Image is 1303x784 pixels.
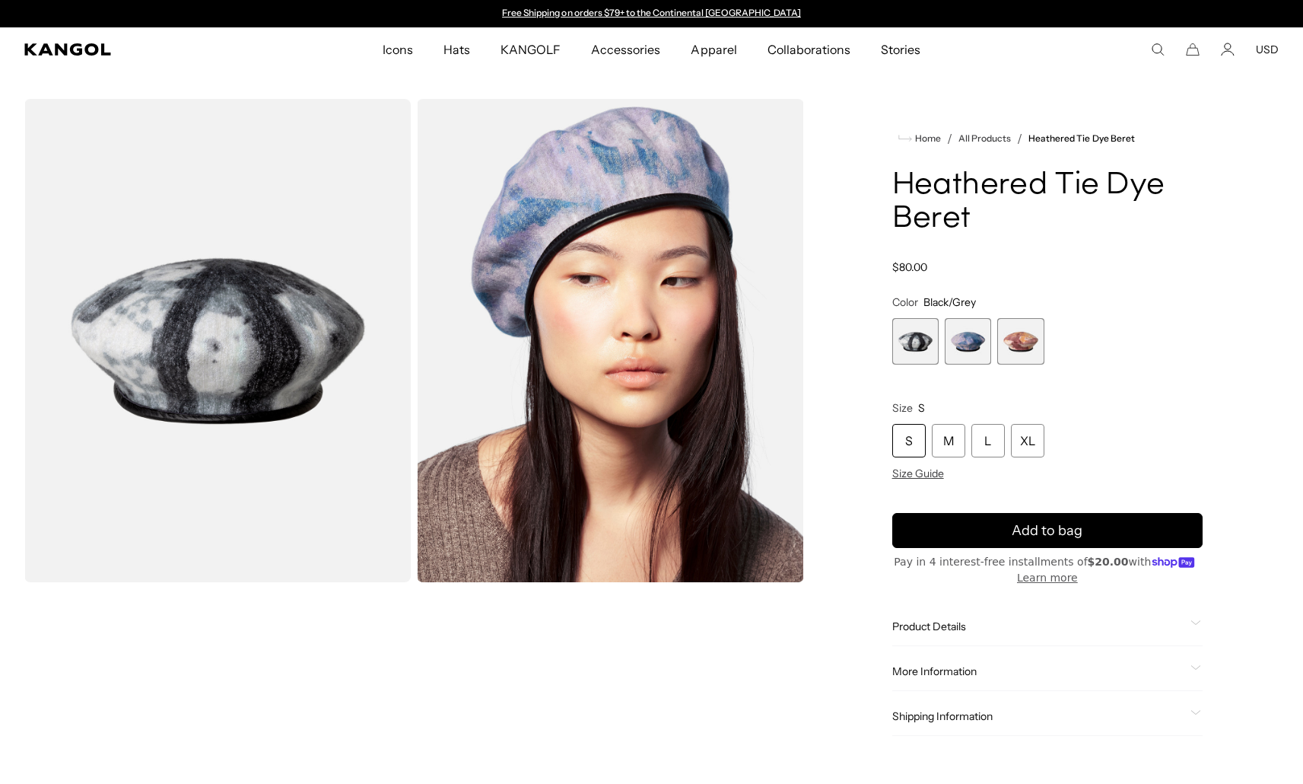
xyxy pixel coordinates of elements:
div: M [932,424,965,457]
li: / [1011,129,1022,148]
span: Apparel [691,27,736,72]
label: Glacier/Starry Blue [945,318,991,365]
product-gallery: Gallery Viewer [24,99,804,582]
slideshow-component: Announcement bar [495,8,809,20]
div: 3 of 3 [997,318,1044,365]
a: Home [898,132,941,145]
span: Icons [383,27,413,72]
img: glacier-starry-blue [417,99,803,582]
span: Shipping Information [892,709,1184,723]
span: Accessories [591,27,660,72]
summary: Search here [1151,43,1165,56]
label: Black/Grey [892,318,939,365]
span: Size Guide [892,467,944,480]
a: Icons [367,27,428,72]
a: Hats [428,27,485,72]
span: Size [892,401,913,415]
span: Hats [443,27,470,72]
span: Home [912,133,941,144]
li: / [941,129,952,148]
label: Cranberry/Papaya Milk [997,318,1044,365]
button: Cart [1186,43,1200,56]
div: S [892,424,926,457]
span: Product Details [892,620,1184,633]
a: All Products [958,133,1011,144]
a: Collaborations [752,27,866,72]
div: 2 of 3 [945,318,991,365]
a: Free Shipping on orders $79+ to the Continental [GEOGRAPHIC_DATA] [502,7,801,18]
div: L [971,424,1005,457]
span: Black/Grey [923,295,976,309]
a: Apparel [675,27,752,72]
a: KANGOLF [485,27,576,72]
span: S [918,401,925,415]
a: Kangol [24,43,253,56]
div: 1 of 3 [892,318,939,365]
div: XL [1011,424,1044,457]
span: More Information [892,664,1184,678]
button: USD [1256,43,1279,56]
div: Announcement [495,8,809,20]
a: Stories [866,27,936,72]
div: 1 of 2 [495,8,809,20]
img: color-black-grey [24,99,411,582]
a: Account [1221,43,1235,56]
span: Color [892,295,918,309]
a: Accessories [576,27,675,72]
span: Add to bag [1012,521,1082,541]
nav: breadcrumbs [892,129,1203,148]
span: $80.00 [892,260,927,274]
span: Collaborations [767,27,850,72]
h1: Heathered Tie Dye Beret [892,169,1203,236]
span: Stories [881,27,920,72]
button: Add to bag [892,513,1203,548]
a: Heathered Tie Dye Beret [1028,133,1135,144]
span: KANGOLF [501,27,561,72]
